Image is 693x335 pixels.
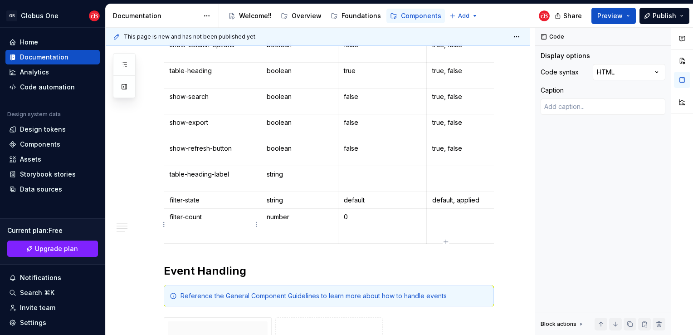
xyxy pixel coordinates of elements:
[20,170,76,179] div: Storybook stories
[5,301,100,315] a: Invite team
[277,9,325,23] a: Overview
[267,212,332,222] p: number
[342,11,381,20] div: Foundations
[224,9,275,23] a: Welcome!!
[432,196,563,205] p: default, applied
[170,212,255,222] p: filter-count
[541,51,590,60] div: Display options
[5,80,100,94] a: Code automation
[386,9,445,23] a: Components
[239,11,272,20] div: Welcome!!
[5,65,100,79] a: Analytics
[344,66,421,75] p: true
[458,12,469,20] span: Add
[267,118,332,127] p: boolean
[550,8,588,24] button: Share
[20,155,41,164] div: Assets
[224,7,445,25] div: Page tree
[432,144,563,153] p: true, false
[20,38,38,47] div: Home
[170,196,255,205] p: filter-state
[344,92,421,101] p: false
[5,122,100,137] a: Design tokens
[591,8,636,24] button: Preview
[344,118,421,127] p: false
[124,33,257,40] span: This page is new and has not been published yet.
[597,11,623,20] span: Preview
[432,92,563,101] p: true, false
[170,170,255,179] p: table-heading-label
[541,318,585,330] div: Block actions
[401,11,441,20] div: Components
[5,137,100,152] a: Components
[541,86,564,95] div: Caption
[5,271,100,285] button: Notifications
[7,241,98,257] a: Upgrade plan
[20,83,75,92] div: Code automation
[327,9,385,23] a: Foundations
[432,118,563,127] p: true, false
[267,196,332,205] p: string
[170,66,255,75] p: table-heading
[170,92,255,101] p: show-search
[5,182,100,197] a: Data sources
[267,92,332,101] p: boolean
[267,66,332,75] p: boolean
[344,212,421,222] p: 0
[563,11,582,20] span: Share
[292,11,322,20] div: Overview
[653,11,676,20] span: Publish
[447,10,481,22] button: Add
[20,125,66,134] div: Design tokens
[20,288,54,297] div: Search ⌘K
[113,11,199,20] div: Documentation
[267,170,332,179] p: string
[170,144,255,153] p: show-refresh-button
[5,152,100,167] a: Assets
[539,10,550,21] img: Globus Bank UX Team
[20,140,60,149] div: Components
[6,10,17,21] div: GB
[20,68,49,77] div: Analytics
[20,53,68,62] div: Documentation
[5,286,100,300] button: Search ⌘K
[21,11,59,20] div: Globus One
[20,303,55,312] div: Invite team
[5,167,100,182] a: Storybook stories
[344,196,421,205] p: default
[5,315,100,330] a: Settings
[5,50,100,64] a: Documentation
[344,144,421,153] p: false
[181,291,488,301] div: Reference the General Component Guidelines to learn more about how to handle events
[432,66,563,75] p: true, false
[89,10,100,21] img: Globus Bank UX Team
[35,244,78,253] span: Upgrade plan
[2,6,103,25] button: GBGlobus OneGlobus Bank UX Team
[5,35,100,49] a: Home
[20,185,62,194] div: Data sources
[170,118,255,127] p: show-export
[267,144,332,153] p: boolean
[541,320,576,328] div: Block actions
[164,264,494,278] h2: Event Handling
[7,226,98,235] div: Current plan : Free
[20,318,46,327] div: Settings
[541,68,579,77] div: Code syntax
[639,8,689,24] button: Publish
[20,273,61,282] div: Notifications
[7,111,61,118] div: Design system data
